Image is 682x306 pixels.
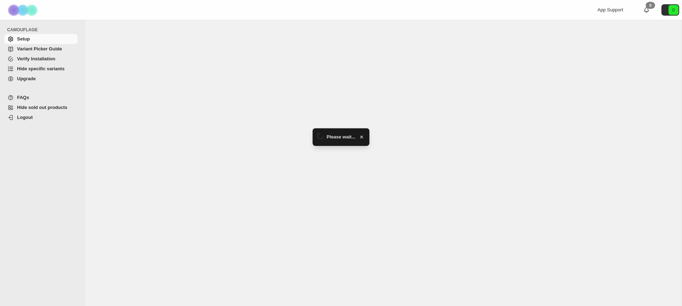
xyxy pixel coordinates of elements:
[17,95,29,100] span: FAQs
[17,76,36,81] span: Upgrade
[17,105,67,110] span: Hide sold out products
[4,103,77,113] a: Hide sold out products
[4,93,77,103] a: FAQs
[6,0,41,20] img: Camouflage
[17,46,62,51] span: Variant Picker Guide
[327,133,356,141] span: Please wait...
[4,44,77,54] a: Variant Picker Guide
[643,6,650,13] a: 0
[4,64,77,74] a: Hide specific variants
[17,36,30,42] span: Setup
[4,74,77,84] a: Upgrade
[7,27,80,33] span: CAMOUFLAGE
[646,2,655,9] div: 0
[17,66,65,71] span: Hide specific variants
[4,54,77,64] a: Verify Installation
[669,5,678,15] span: Avatar with initials D
[597,7,623,12] span: App Support
[661,4,679,16] button: Avatar with initials D
[17,115,33,120] span: Logout
[4,113,77,122] a: Logout
[672,8,675,12] text: D
[17,56,55,61] span: Verify Installation
[4,34,77,44] a: Setup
